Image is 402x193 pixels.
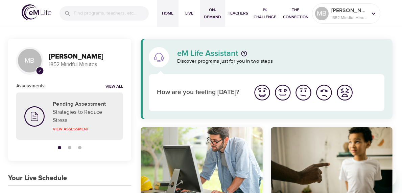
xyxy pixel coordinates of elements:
input: Find programs, teachers, etc... [74,6,149,21]
a: View all notifications [105,84,123,90]
h3: [PERSON_NAME] [49,53,123,61]
img: worst [335,83,354,102]
span: On-Demand [203,6,222,21]
img: great [253,83,271,102]
p: 1852 Mindful Minutes [49,61,123,68]
button: I'm feeling worst [334,82,355,103]
span: 1% Challenge [254,6,277,21]
h6: Assessments [16,82,45,90]
span: The Connection [282,6,309,21]
span: Teachers [228,10,248,17]
img: ok [294,83,313,102]
p: 1852 Mindful Minutes [331,15,367,21]
img: eM Life Assistant [153,52,164,63]
h3: Your Live Schedule [8,174,67,182]
iframe: Button to launch messaging window [375,166,397,188]
p: Discover programs just for you in two steps [177,58,384,65]
button: I'm feeling ok [293,82,314,103]
button: I'm feeling bad [314,82,334,103]
p: [PERSON_NAME] [331,6,367,15]
img: bad [315,83,333,102]
div: MB [16,47,43,74]
button: I'm feeling good [273,82,293,103]
img: logo [22,4,51,20]
img: good [274,83,292,102]
h5: Pending Assessment [53,101,115,108]
span: Home [160,10,176,17]
p: eM Life Assistant [177,49,238,58]
span: Live [181,10,197,17]
div: MB [315,7,329,20]
button: I'm feeling great [252,82,273,103]
p: View Assessment [53,126,115,132]
p: How are you feeling [DATE]? [157,88,243,98]
p: Strategies to Reduce Stress [53,108,115,124]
